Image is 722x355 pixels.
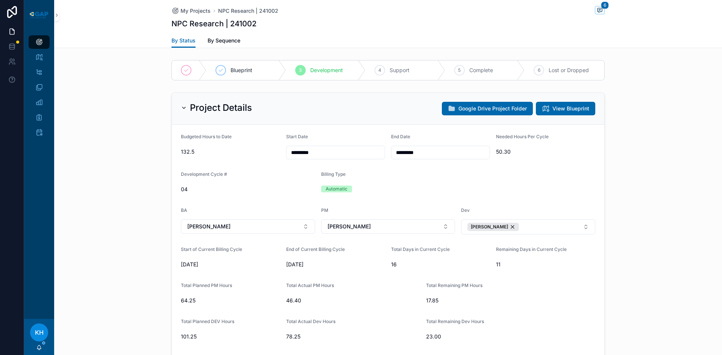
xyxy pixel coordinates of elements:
a: NPC Research | 241002 [218,7,278,15]
span: End Date [391,134,410,139]
a: By Sequence [208,34,240,49]
span: Development [310,66,343,74]
div: scrollable content [24,30,54,149]
span: Dev [461,207,470,213]
span: 16 [391,261,490,268]
span: [PERSON_NAME] [328,223,371,230]
h2: Project Details [190,102,252,114]
span: Development Cycle # [181,171,227,177]
button: Unselect 9 [467,223,519,231]
span: 3 [299,67,302,73]
a: By Status [171,34,196,48]
button: Select Button [461,219,595,234]
span: Billing Type [321,171,346,177]
span: Needed Hours Per Cycle [496,134,549,139]
span: Total Planned PM Hours [181,282,232,288]
span: 46.40 [286,297,420,304]
span: Blueprint [231,66,252,74]
button: View Blueprint [536,102,595,115]
span: By Sequence [208,37,240,44]
span: KH [35,328,44,337]
span: Total Actual Dev Hours [286,319,335,324]
span: View Blueprint [552,105,589,112]
span: Total Planned DEV Hours [181,319,234,324]
span: Support [390,66,410,74]
span: Start of Current Billing Cycle [181,246,242,252]
span: Lost or Dropped [549,66,589,74]
button: Select Button [321,219,455,234]
span: 101.25 [181,333,280,340]
span: 5 [458,67,461,73]
span: 11 [496,261,595,268]
span: 78.25 [286,333,420,340]
span: [DATE] [181,261,280,268]
span: [PERSON_NAME] [471,224,508,230]
span: PM [321,207,328,213]
span: [DATE] [286,261,385,268]
button: Google Drive Project Folder [442,102,533,115]
h1: NPC Research | 241002 [171,18,256,29]
span: 4 [378,67,381,73]
span: 23.00 [426,333,525,340]
div: Automatic [326,186,347,192]
span: Total Actual PM Hours [286,282,334,288]
span: By Status [171,37,196,44]
span: Start Date [286,134,308,139]
span: [PERSON_NAME] [187,223,231,230]
span: My Projects [180,7,211,15]
span: Google Drive Project Folder [458,105,527,112]
a: My Projects [171,7,211,15]
button: Select Button [181,219,315,234]
span: 04 [181,186,315,193]
span: 6 [538,67,540,73]
span: 132.5 [181,148,280,156]
span: Complete [469,66,493,74]
span: 50.30 [496,148,595,156]
span: 6 [601,2,609,9]
span: End of Current Billing Cycle [286,246,345,252]
button: 6 [595,6,605,15]
span: Total Remaining PM Hours [426,282,482,288]
span: 64.25 [181,297,280,304]
span: Budgeted Hours to Date [181,134,232,139]
span: 17.85 [426,297,560,304]
span: BA [181,207,187,213]
span: Total Remaining Dev Hours [426,319,484,324]
span: Total Days in Current Cycle [391,246,450,252]
img: App logo [29,11,50,20]
span: Remaining Days in Current Cycle [496,246,567,252]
